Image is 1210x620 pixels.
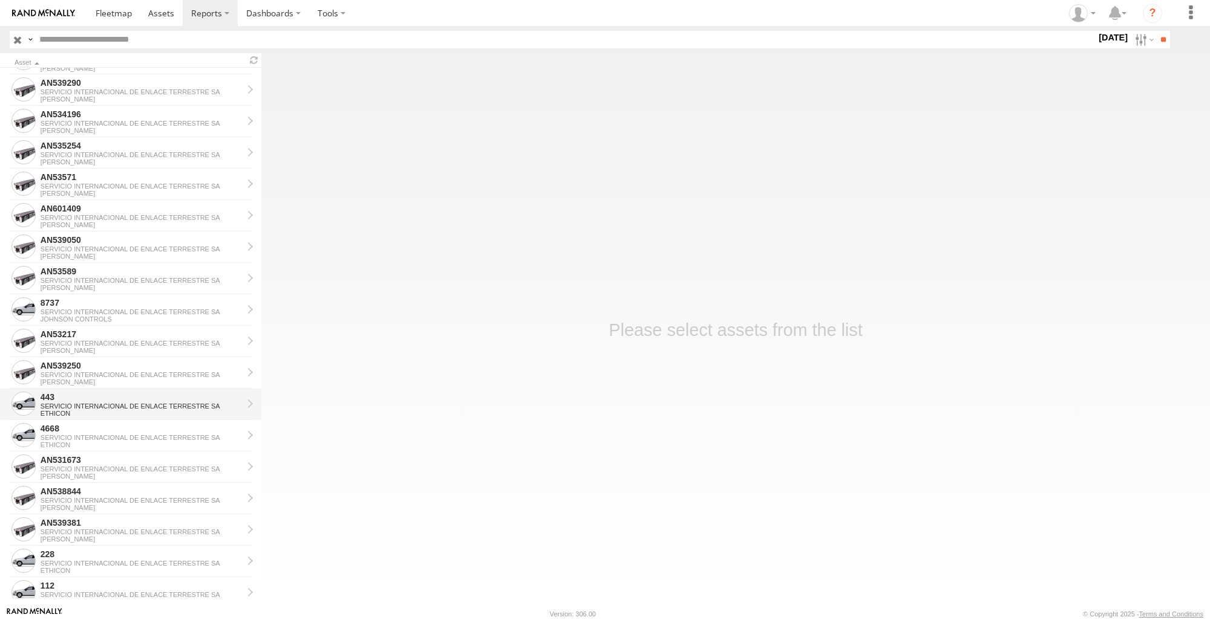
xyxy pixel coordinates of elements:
div: SERVICIO INTERNACIONAL DE ENLACE TERRESTRE SA [41,88,243,95]
div: AN535254 - View Asset History [41,140,243,151]
div: SERVICIO INTERNACIONAL DE ENLACE TERRESTRE SA [41,182,243,190]
div: SERVICIO INTERNACIONAL DE ENLACE TERRESTRE SA [41,151,243,158]
div: SERVICIO INTERNACIONAL DE ENLACE TERRESTRE SA [41,497,243,504]
div: SERVICIO INTERNACIONAL DE ENLACE TERRESTRE SA [41,308,243,315]
div: [PERSON_NAME] [41,473,243,480]
a: Visit our Website [7,608,62,620]
div: SERVICIO INTERNACIONAL DE ENLACE TERRESTRE SA [41,214,243,221]
i: ? [1143,4,1162,23]
div: [PERSON_NAME] [41,190,243,197]
div: AN539250 - View Asset History [41,360,243,371]
div: SERVICIO INTERNACIONAL DE ENLACE TERRESTRE SA [41,120,243,127]
div: [PERSON_NAME] [41,221,243,228]
div: 228 - View Asset History [41,549,243,560]
div: JOHNSON CONTROLS [41,315,243,323]
div: AN53571 - View Asset History [41,172,243,182]
div: [PERSON_NAME] [41,347,243,354]
div: Version: 306.00 [550,610,596,618]
div: 8737 - View Asset History [41,297,243,308]
img: rand-logo.svg [12,9,75,18]
div: [PERSON_NAME] [41,284,243,291]
div: SERVICIO INTERNACIONAL DE ENLACE TERRESTRE SA [41,371,243,378]
div: [PERSON_NAME] [41,253,243,260]
div: AN601409 - View Asset History [41,203,243,214]
div: AN53589 - View Asset History [41,266,243,277]
div: eramir69 . [1065,4,1100,22]
div: © Copyright 2025 - [1083,610,1203,618]
span: Refresh [247,54,261,66]
div: ETHICON [41,598,243,605]
div: SERVICIO INTERNACIONAL DE ENLACE TERRESTRE SA [41,245,243,253]
div: SERVICIO INTERNACIONAL DE ENLACE TERRESTRE SA [41,277,243,284]
div: 443 - View Asset History [41,392,243,402]
div: 4668 - View Asset History [41,423,243,434]
div: 112 - View Asset History [41,580,243,591]
div: SERVICIO INTERNACIONAL DE ENLACE TERRESTRE SA [41,402,243,410]
a: Terms and Conditions [1139,610,1203,618]
div: AN53217 - View Asset History [41,329,243,340]
div: AN539290 - View Asset History [41,77,243,88]
div: [PERSON_NAME] [41,127,243,134]
div: [PERSON_NAME] [41,158,243,166]
div: ETHICON [41,410,243,417]
div: [PERSON_NAME] [41,378,243,386]
div: SERVICIO INTERNACIONAL DE ENLACE TERRESTRE SA [41,560,243,567]
div: SERVICIO INTERNACIONAL DE ENLACE TERRESTRE SA [41,434,243,441]
div: SERVICIO INTERNACIONAL DE ENLACE TERRESTRE SA [41,528,243,535]
div: AN539381 - View Asset History [41,517,243,528]
div: AN539050 - View Asset History [41,234,243,245]
div: [PERSON_NAME] [41,65,243,72]
div: SERVICIO INTERNACIONAL DE ENLACE TERRESTRE SA [41,340,243,347]
div: ETHICON [41,567,243,574]
div: AN538844 - View Asset History [41,486,243,497]
div: AN531673 - View Asset History [41,454,243,465]
label: [DATE] [1096,31,1130,44]
div: ETHICON [41,441,243,448]
div: SERVICIO INTERNACIONAL DE ENLACE TERRESTRE SA [41,465,243,473]
div: [PERSON_NAME] [41,95,243,103]
div: Click to Sort [15,60,242,66]
div: AN534196 - View Asset History [41,109,243,120]
div: [PERSON_NAME] [41,535,243,543]
label: Search Filter Options [1130,31,1156,48]
label: Search Query [25,31,35,48]
div: [PERSON_NAME] [41,504,243,511]
div: SERVICIO INTERNACIONAL DE ENLACE TERRESTRE SA [41,591,243,598]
